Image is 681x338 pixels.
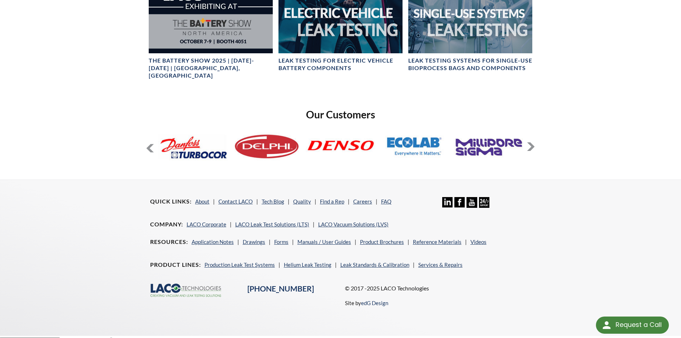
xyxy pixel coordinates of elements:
a: About [195,198,209,205]
a: FAQ [381,198,391,205]
a: Careers [353,198,372,205]
a: Drawings [243,239,265,245]
img: 24/7 Support Icon [479,197,489,207]
a: Production Leak Test Systems [204,261,275,268]
img: round button [601,319,612,331]
a: Application Notes [192,239,234,245]
h2: Our Customers [146,108,536,121]
h4: The Battery Show 2025 | [DATE]-[DATE] | [GEOGRAPHIC_DATA], [GEOGRAPHIC_DATA] [149,57,273,79]
img: Denso.jpg [306,127,375,166]
a: Product Brochures [360,239,404,245]
a: LACO Leak Test Solutions (LTS) [235,221,309,227]
a: Manuals / User Guides [297,239,351,245]
a: Tech Blog [262,198,284,205]
img: EcoLab.jpg [380,127,449,166]
p: © 2017 -2025 LACO Technologies [345,284,531,293]
h4: Leak Testing for Electric Vehicle Battery Components [278,57,403,72]
img: Delphi.jpg [232,127,302,166]
h4: Quick Links [150,198,192,205]
a: Find a Rep [320,198,344,205]
h4: Product Lines [150,261,201,269]
a: Contact LACO [218,198,253,205]
a: Videos [470,239,487,245]
img: Danfoss-Turbocor.jpg [158,127,228,166]
div: Request a Call [616,317,662,333]
a: Leak Standards & Calibration [340,261,409,268]
a: edG Design [361,300,388,306]
a: Reference Materials [413,239,462,245]
h4: Resources [150,238,188,246]
a: Forms [274,239,288,245]
a: LACO Corporate [187,221,226,227]
a: LACO Vacuum Solutions (LVS) [318,221,389,227]
p: Site by [345,299,388,307]
h4: Company [150,221,183,228]
a: [PHONE_NUMBER] [247,284,314,293]
h4: Leak Testing Systems for Single-Use Bioprocess Bags and Components [408,57,532,72]
a: 24/7 Support [479,202,489,209]
div: Request a Call [596,317,669,334]
a: Helium Leak Testing [284,261,331,268]
img: EMD-Millipore.jpg [454,127,523,166]
a: Services & Repairs [418,261,463,268]
a: Quality [293,198,311,205]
